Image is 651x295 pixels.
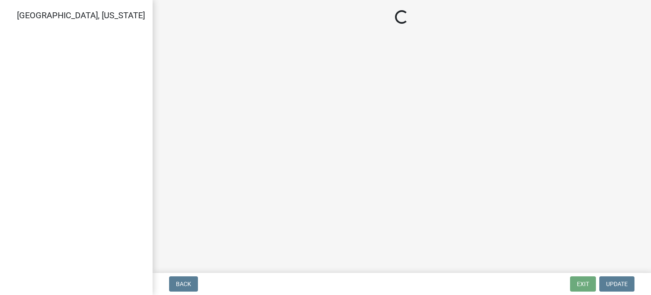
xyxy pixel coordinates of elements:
[169,276,198,292] button: Back
[176,281,191,287] span: Back
[570,276,596,292] button: Exit
[599,276,634,292] button: Update
[606,281,628,287] span: Update
[17,10,145,20] span: [GEOGRAPHIC_DATA], [US_STATE]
